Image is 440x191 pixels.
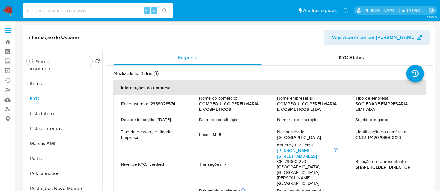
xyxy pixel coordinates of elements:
p: Tipo de pessoa / entidade : [121,129,173,135]
p: [GEOGRAPHIC_DATA] [277,135,321,140]
p: Atualizado há 3 dias [113,71,152,76]
p: Sujeito obrigado : [355,117,388,122]
th: Informações da empresa [113,80,426,95]
p: - [242,117,243,122]
p: Número de inscrição : [277,117,319,122]
button: Insurtech [24,61,102,76]
p: Nome do comércio : [199,95,237,101]
p: Local : [199,132,210,137]
p: Nacionalidade : [277,129,306,135]
p: COMPEQUI CG PERFUMARIA E COSMETICOS [199,101,260,112]
button: Relacionados [24,166,102,181]
p: Data de inscrição : [121,117,155,122]
button: KYC [24,91,102,106]
a: Sair [429,7,435,14]
p: SHAREHOLDER_DIRECTOR [355,164,411,170]
p: renato.lopes@mercadopago.com.br [364,7,427,13]
span: Veja Aparência por [PERSON_NAME] [332,30,415,45]
p: SOCIEDADE EMPRESARIA LIMITADA [355,101,416,112]
span: s [153,7,155,13]
input: Pesquise usuários ou casos... [23,7,173,15]
p: Data de constituição : [199,117,240,122]
h4: CP: 79060-270 - [GEOGRAPHIC_DATA], [GEOGRAPHIC_DATA][PERSON_NAME], [GEOGRAPHIC_DATA] [277,159,338,186]
button: Lista Interna [24,106,102,121]
p: Relação do representante : [355,159,407,164]
button: Items [24,76,102,91]
a: [PERSON_NAME][STREET_ADDRESS] [277,147,317,159]
a: Notificações [343,8,348,13]
p: ID do usuário : [121,101,148,106]
button: Veja Aparência por [PERSON_NAME] [324,30,430,45]
button: Marcas AML [24,136,102,151]
input: Procurar [35,59,90,64]
button: Procurar [29,59,34,64]
p: Nome empresarial : [277,95,314,101]
p: MLB [213,132,221,137]
button: Listas Externas [24,121,102,136]
button: Retornar ao pedido padrão [95,59,100,66]
span: Alt [145,7,150,13]
p: 2338028574 [150,101,175,106]
span: KYC Status [339,54,364,61]
span: Atalhos rápidos [303,7,337,14]
p: Endereço principal : [277,142,315,148]
h1: Informação do Usuário [28,34,79,41]
p: Tipo de empresa : [355,95,389,101]
p: Nível de KYC : [121,161,147,167]
p: - [225,161,226,167]
p: Identificação do comércio : [355,129,406,135]
span: Empresa [178,54,198,61]
button: search-icon [158,6,171,15]
p: - [321,117,323,122]
p: CNPJ 17420798000123 [355,135,401,140]
p: [DATE] [158,117,171,122]
p: - [391,117,392,122]
p: verified [149,161,164,167]
p: Empresa [121,135,138,140]
button: Perfis [24,151,102,166]
p: COMPEQUI CG PERFUMARIA E COSMETICOS LTDA [277,101,338,112]
p: Transações : [199,161,222,167]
